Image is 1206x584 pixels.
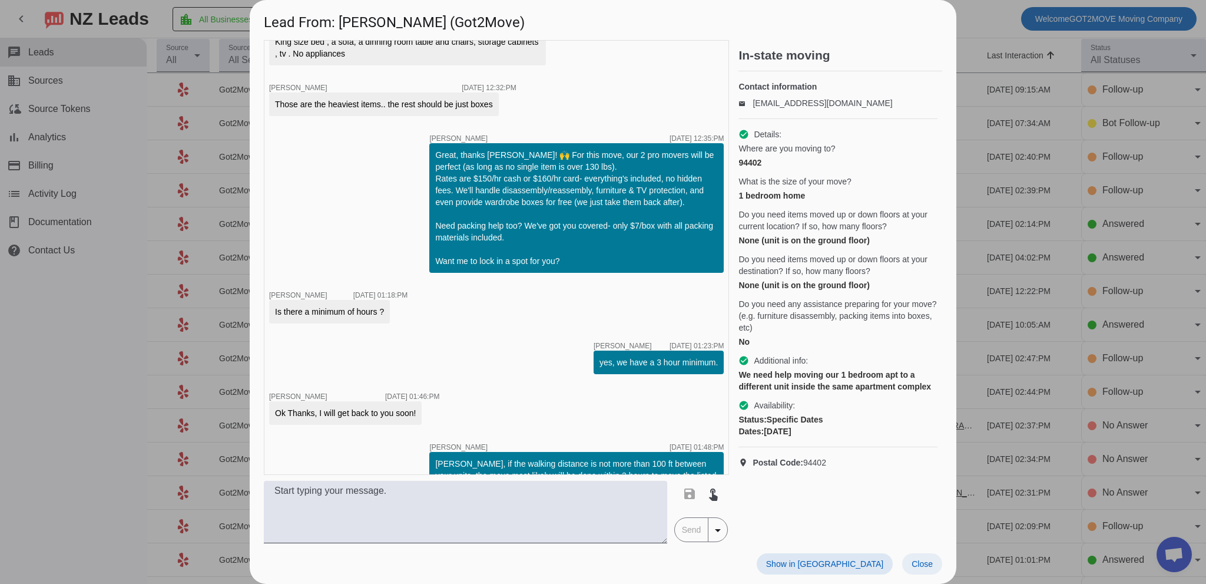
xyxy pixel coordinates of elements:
[353,292,407,299] div: [DATE] 01:18:PM
[670,135,724,142] div: [DATE] 12:35:PM
[738,50,942,61] h2: In-state moving
[462,84,516,91] div: [DATE] 12:32:PM
[738,129,749,140] mat-icon: check_circle
[738,355,749,366] mat-icon: check_circle
[269,392,327,401] span: [PERSON_NAME]
[711,523,725,537] mat-icon: arrow_drop_down
[738,190,937,202] div: 1 bedroom home
[754,128,781,140] span: Details:
[435,458,718,540] div: [PERSON_NAME], if the walking distance is not more than 100 ft between your units, the move most ...
[385,393,439,400] div: [DATE] 01:46:PM
[275,98,493,110] div: Those are the heaviest items.. the rest should be just boxes
[754,400,795,411] span: Availability:
[435,149,718,267] div: Great, thanks [PERSON_NAME]! 🙌 For this move, our 2 pro movers will be perfect (as long as no sin...
[738,298,937,334] span: Do you need any assistance preparing for your move? (e.g. furniture disassembly, packing items in...
[738,100,753,106] mat-icon: email
[275,36,540,60] div: King size bed , a sofa, a dinning room table and chairs, storage cabinets , tv . No appliances
[738,235,937,246] div: None (unit is on the ground floor)
[738,369,937,392] div: We need help moving our 1 bedroom apt to a different unit inside the same apartment complex
[429,135,488,142] span: [PERSON_NAME]
[738,279,937,291] div: None (unit is on the ground floor)
[599,357,718,368] div: yes, we have a 3 hour minimum.
[738,157,937,169] div: 94402
[670,342,724,349] div: [DATE] 01:23:PM
[269,291,327,299] span: [PERSON_NAME]
[754,355,808,367] span: Additional info:
[269,84,327,92] span: [PERSON_NAME]
[594,342,652,349] span: [PERSON_NAME]
[738,209,937,232] span: Do you need items moved up or down floors at your current location? If so, how many floors?
[738,81,937,93] h4: Contact information
[738,414,937,425] div: Specific Dates
[912,559,933,569] span: Close
[429,444,488,451] span: [PERSON_NAME]
[738,336,937,348] div: No
[757,553,893,575] button: Show in [GEOGRAPHIC_DATA]
[706,487,720,501] mat-icon: touch_app
[738,253,937,277] span: Do you need items moved up or down floors at your destination? If so, how many floors?
[738,143,835,154] span: Where are you moving to?
[738,176,851,187] span: What is the size of your move?
[738,458,753,467] mat-icon: location_on
[738,415,766,424] strong: Status:
[275,306,384,318] div: Is there a minimum of hours ?
[753,98,892,108] a: [EMAIL_ADDRESS][DOMAIN_NAME]
[738,425,937,437] div: [DATE]
[766,559,883,569] span: Show in [GEOGRAPHIC_DATA]
[902,553,942,575] button: Close
[275,407,416,419] div: Ok Thanks, I will get back to you soon!
[738,427,764,436] strong: Dates:
[753,457,826,468] span: 94402
[670,444,724,451] div: [DATE] 01:48:PM
[753,458,803,467] strong: Postal Code:
[738,400,749,411] mat-icon: check_circle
